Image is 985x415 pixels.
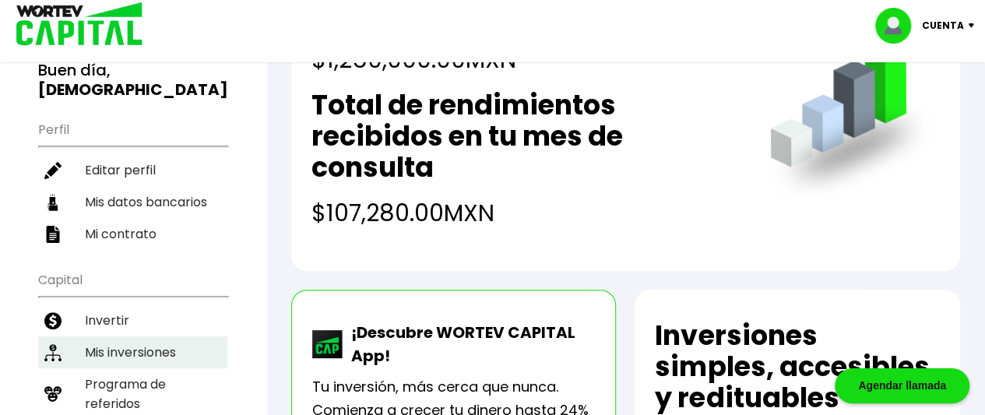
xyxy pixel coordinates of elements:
img: datos-icon.10cf9172.svg [44,194,62,211]
b: [DEMOGRAPHIC_DATA] [38,79,228,100]
img: inversiones-icon.6695dc30.svg [44,344,62,361]
img: profile-image [875,8,922,44]
p: Cuenta [922,14,964,37]
img: invertir-icon.b3b967d7.svg [44,312,62,329]
img: editar-icon.952d3147.svg [44,162,62,179]
img: grafica.516fef24.png [763,26,940,203]
h2: Inversiones simples, accesibles y redituables [655,320,940,413]
ul: Perfil [38,112,227,250]
h3: Buen día, [38,61,227,100]
h4: $107,280.00 MXN [311,195,739,230]
img: contrato-icon.f2db500c.svg [44,226,62,243]
div: Agendar llamada [835,368,969,403]
a: Editar perfil [38,154,227,186]
h2: Total de rendimientos recibidos en tu mes de consulta [311,90,739,183]
a: Mis inversiones [38,336,227,368]
p: ¡Descubre WORTEV CAPITAL App! [343,321,596,368]
a: Mi contrato [38,218,227,250]
img: recomiendanos-icon.9b8e9327.svg [44,385,62,403]
a: Mis datos bancarios [38,186,227,218]
img: wortev-capital-app-icon [312,330,343,358]
a: Invertir [38,304,227,336]
img: icon-down [964,23,985,28]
